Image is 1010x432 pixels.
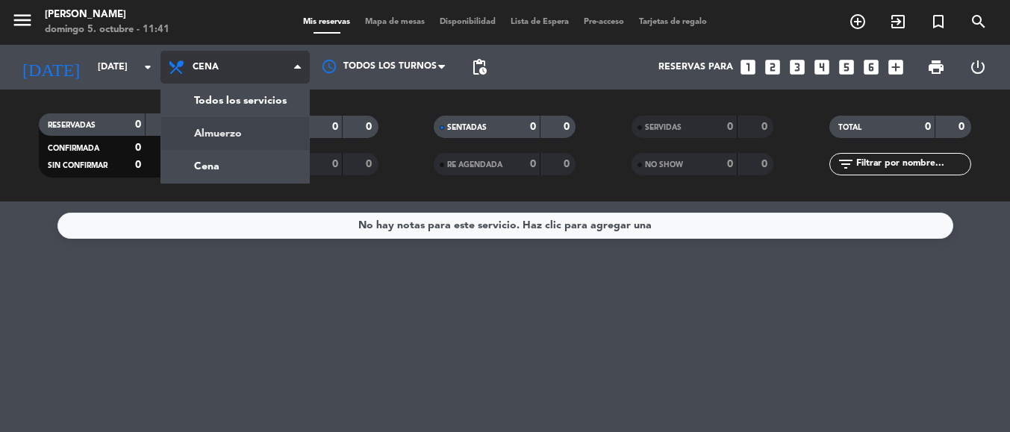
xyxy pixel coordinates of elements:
span: Mis reservas [296,18,358,26]
i: search [970,13,988,31]
strong: 0 [530,122,536,132]
a: Cena [161,150,309,183]
span: Cena [193,62,219,72]
strong: 0 [366,122,375,132]
span: CONFIRMADA [48,145,99,152]
span: TOTAL [838,124,861,131]
strong: 0 [761,159,770,169]
span: pending_actions [470,58,488,76]
strong: 0 [530,159,536,169]
strong: 0 [135,143,141,153]
i: exit_to_app [889,13,907,31]
i: looks_4 [812,57,832,77]
span: SERVIDAS [645,124,682,131]
input: Filtrar por nombre... [855,156,970,172]
i: filter_list [837,155,855,173]
span: SENTADAS [447,124,487,131]
button: menu [11,9,34,37]
i: looks_5 [837,57,856,77]
strong: 0 [761,122,770,132]
i: [DATE] [11,51,90,84]
span: SIN CONFIRMAR [48,162,107,169]
span: RESERVADAS [48,122,96,129]
div: LOG OUT [957,45,999,90]
strong: 0 [727,122,733,132]
strong: 0 [925,122,931,132]
strong: 0 [727,159,733,169]
span: Tarjetas de regalo [632,18,714,26]
strong: 0 [332,159,338,169]
span: print [927,58,945,76]
strong: 0 [332,122,338,132]
strong: 0 [366,159,375,169]
div: [PERSON_NAME] [45,7,169,22]
span: Mapa de mesas [358,18,432,26]
strong: 0 [135,160,141,170]
strong: 0 [564,122,573,132]
div: domingo 5. octubre - 11:41 [45,22,169,37]
span: Reservas para [658,62,733,72]
i: arrow_drop_down [139,58,157,76]
div: No hay notas para este servicio. Haz clic para agregar una [358,217,652,234]
span: RE AGENDADA [447,161,502,169]
i: add_box [886,57,905,77]
a: Todos los servicios [161,84,309,117]
i: looks_6 [861,57,881,77]
i: add_circle_outline [849,13,867,31]
i: looks_two [763,57,782,77]
span: Lista de Espera [503,18,576,26]
a: Almuerzo [161,117,309,150]
i: power_settings_new [969,58,987,76]
i: looks_3 [788,57,807,77]
span: NO SHOW [645,161,683,169]
i: turned_in_not [929,13,947,31]
i: menu [11,9,34,31]
i: looks_one [738,57,758,77]
strong: 0 [135,119,141,130]
strong: 0 [958,122,967,132]
strong: 0 [564,159,573,169]
span: Disponibilidad [432,18,503,26]
span: Pre-acceso [576,18,632,26]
